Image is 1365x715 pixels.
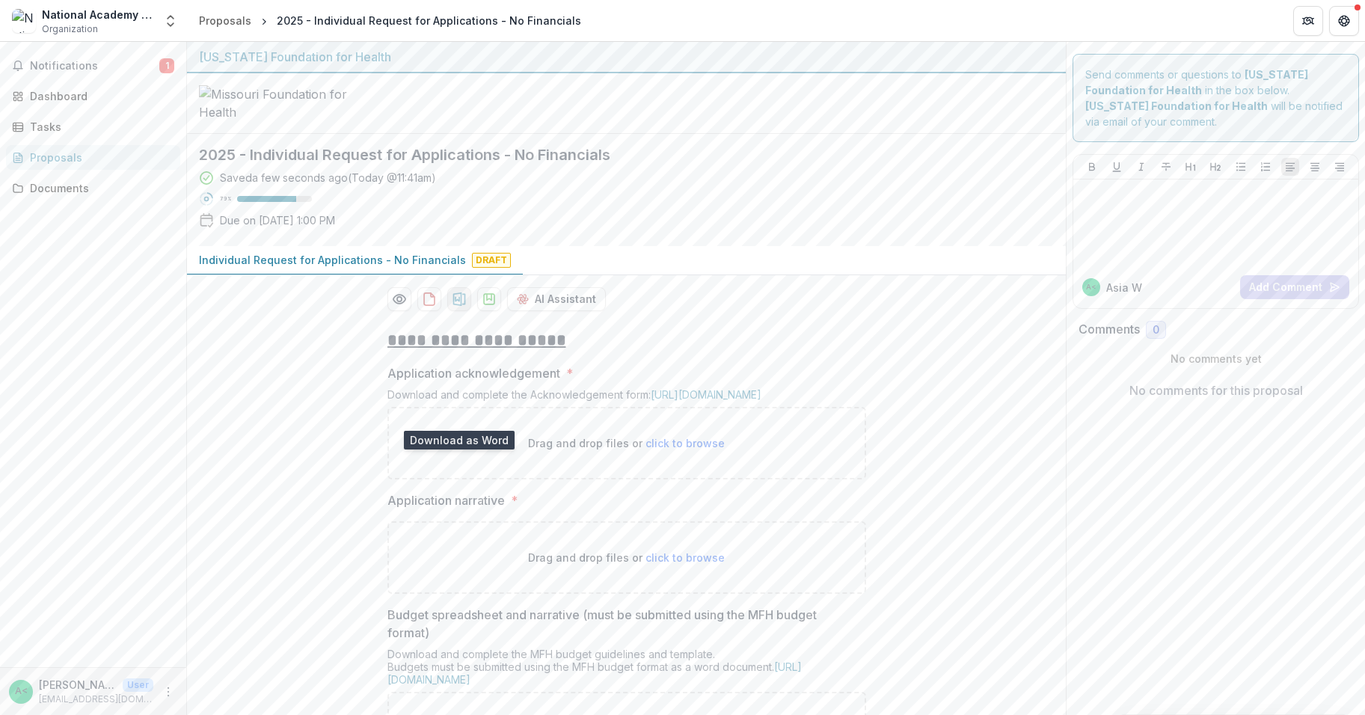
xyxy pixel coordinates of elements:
[1086,283,1096,291] div: Asia Williams <aswilliams@nas.edu>
[30,60,159,73] span: Notifications
[220,212,335,228] p: Due on [DATE] 1:00 PM
[387,606,857,642] p: Budget spreadsheet and narrative (must be submitted using the MFH budget format)
[477,287,501,311] button: download-proposal
[193,10,587,31] nav: breadcrumb
[199,13,251,28] div: Proposals
[1132,158,1150,176] button: Italicize
[199,146,1030,164] h2: 2025 - Individual Request for Applications - No Financials
[15,687,28,696] div: Asia Williams <aswilliams@nas.edu>
[1079,322,1140,337] h2: Comments
[645,437,725,449] span: click to browse
[1108,158,1126,176] button: Underline
[1073,54,1359,142] div: Send comments or questions to in the box below. will be notified via email of your comment.
[1153,324,1159,337] span: 0
[160,6,181,36] button: Open entity switcher
[220,170,436,185] div: Saved a few seconds ago ( Today @ 11:41am )
[1206,158,1224,176] button: Heading 2
[528,435,725,451] p: Drag and drop files or
[39,693,153,706] p: [EMAIL_ADDRESS][DOMAIN_NAME]
[6,145,180,170] a: Proposals
[30,119,168,135] div: Tasks
[387,660,802,686] a: [URL][DOMAIN_NAME]
[387,491,505,509] p: Application narrative
[6,114,180,139] a: Tasks
[1329,6,1359,36] button: Get Help
[193,10,257,31] a: Proposals
[417,287,441,311] button: download-proposal
[1079,351,1353,366] p: No comments yet
[528,550,725,565] p: Drag and drop files or
[387,648,866,692] div: Download and complete the MFH budget guidelines and template. Budgets must be submitted using the...
[1083,158,1101,176] button: Bold
[199,85,349,121] img: Missouri Foundation for Health
[39,677,117,693] p: [PERSON_NAME] <[EMAIL_ADDRESS][DOMAIN_NAME]>
[1106,280,1142,295] p: Asia W
[645,551,725,564] span: click to browse
[123,678,153,692] p: User
[1129,381,1303,399] p: No comments for this proposal
[12,9,36,33] img: National Academy Of Sciences
[30,150,168,165] div: Proposals
[1331,158,1349,176] button: Align Right
[6,176,180,200] a: Documents
[220,194,231,204] p: 79 %
[387,287,411,311] button: Preview f4e6180f-12a4-45fa-9ee9-914fd2eee3c5-0.pdf
[30,88,168,104] div: Dashboard
[42,7,154,22] div: National Academy Of Sciences
[159,683,177,701] button: More
[1240,275,1349,299] button: Add Comment
[651,388,761,401] a: [URL][DOMAIN_NAME]
[1306,158,1324,176] button: Align Center
[447,287,471,311] button: download-proposal
[507,287,606,311] button: AI Assistant
[472,253,511,268] span: Draft
[1293,6,1323,36] button: Partners
[30,180,168,196] div: Documents
[159,58,174,73] span: 1
[6,54,180,78] button: Notifications1
[1257,158,1274,176] button: Ordered List
[1232,158,1250,176] button: Bullet List
[1281,158,1299,176] button: Align Left
[6,84,180,108] a: Dashboard
[199,252,466,268] p: Individual Request for Applications - No Financials
[277,13,581,28] div: 2025 - Individual Request for Applications - No Financials
[42,22,98,36] span: Organization
[387,364,560,382] p: Application acknowledgement
[1085,99,1268,112] strong: [US_STATE] Foundation for Health
[387,388,866,407] div: Download and complete the Acknowledgement form:
[199,48,1054,66] div: [US_STATE] Foundation for Health
[1157,158,1175,176] button: Strike
[1182,158,1200,176] button: Heading 1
